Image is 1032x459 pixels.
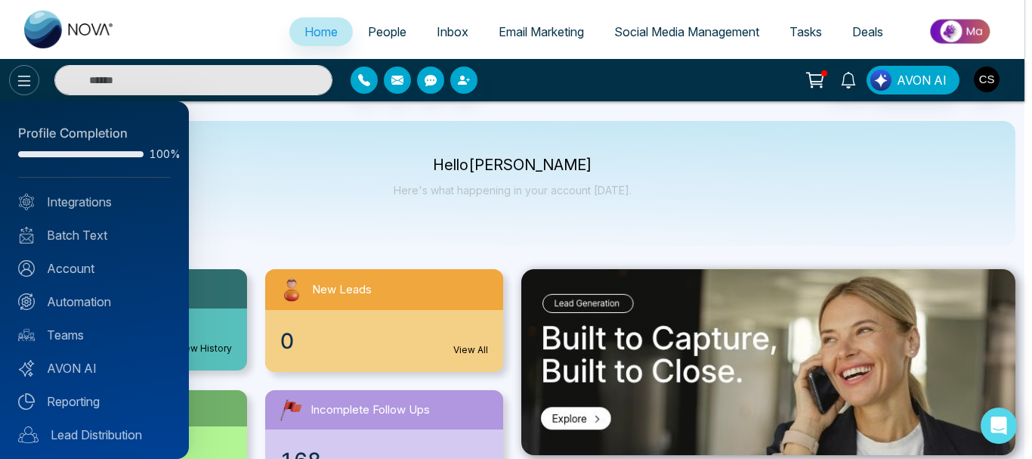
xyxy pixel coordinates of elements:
img: Avon-AI.svg [18,360,35,377]
a: Lead Distribution [18,426,171,444]
img: Account.svg [18,260,35,277]
a: Batch Text [18,226,171,244]
span: 100% [150,149,171,160]
img: Lead-dist.svg [18,426,39,443]
div: Profile Completion [18,124,171,144]
a: Integrations [18,193,171,211]
a: Account [18,259,171,278]
img: batch_text_white.png [18,227,35,243]
a: Automation [18,293,171,311]
img: Integrated.svg [18,194,35,210]
a: Reporting [18,392,171,411]
img: Automation.svg [18,293,35,310]
img: team.svg [18,327,35,343]
div: Open Intercom Messenger [981,408,1017,444]
a: AVON AI [18,359,171,377]
img: Reporting.svg [18,393,35,410]
a: Teams [18,326,171,344]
